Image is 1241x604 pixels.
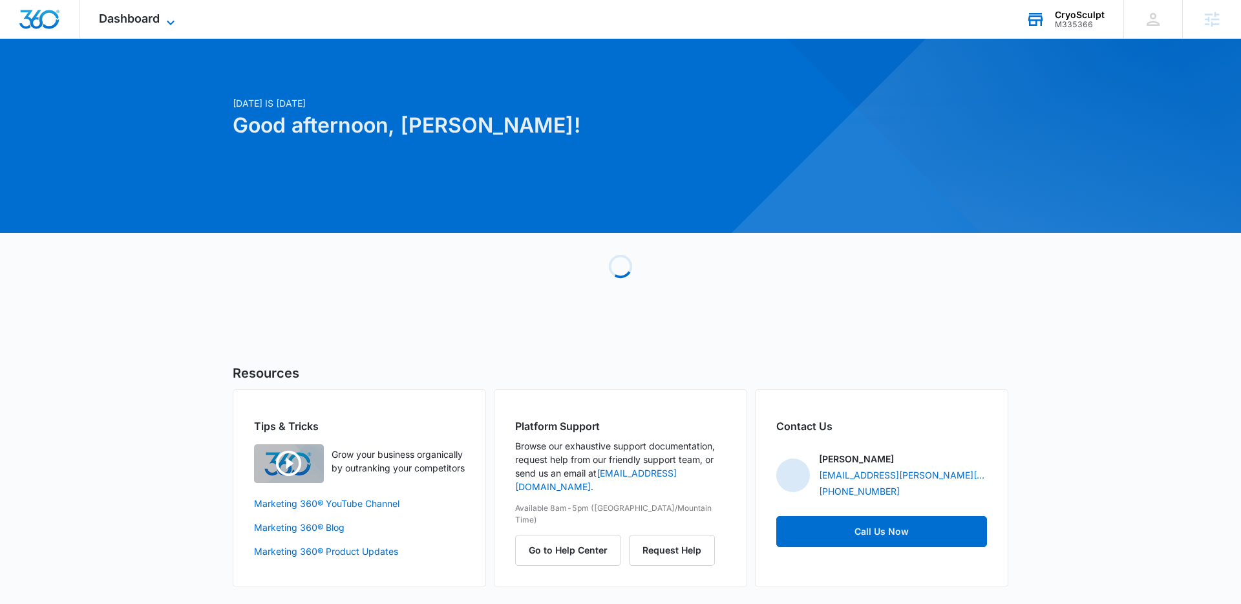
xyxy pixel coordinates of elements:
[629,545,715,555] a: Request Help
[254,418,465,434] h2: Tips & Tricks
[776,458,810,492] img: Niall Fowler
[819,468,987,482] a: [EMAIL_ADDRESS][PERSON_NAME][DOMAIN_NAME]
[515,535,621,566] button: Go to Help Center
[254,545,465,558] a: Marketing 360® Product Updates
[515,418,726,434] h2: Platform Support
[776,516,987,547] a: Call Us Now
[629,535,715,566] button: Request Help
[515,439,726,493] p: Browse our exhaustive support documentation, request help from our friendly support team, or send...
[1055,10,1105,20] div: account name
[332,448,465,475] p: Grow your business organically by outranking your competitors
[1055,20,1105,29] div: account id
[819,484,900,498] a: [PHONE_NUMBER]
[254,497,465,510] a: Marketing 360® YouTube Channel
[254,521,465,534] a: Marketing 360® Blog
[233,363,1008,383] h5: Resources
[233,96,745,110] p: [DATE] is [DATE]
[233,110,745,141] h1: Good afternoon, [PERSON_NAME]!
[515,545,629,555] a: Go to Help Center
[254,444,324,483] img: Quick Overview Video
[776,418,987,434] h2: Contact Us
[99,12,160,25] span: Dashboard
[819,452,894,466] p: [PERSON_NAME]
[515,502,726,526] p: Available 8am-5pm ([GEOGRAPHIC_DATA]/Mountain Time)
